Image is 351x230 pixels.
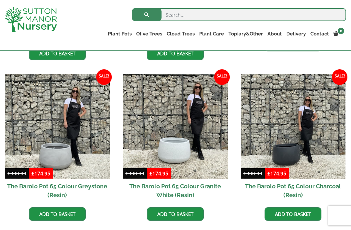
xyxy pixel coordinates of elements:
[123,74,228,202] a: Sale! The Barolo Pot 65 Colour Granite White (Resin)
[267,170,270,177] span: £
[265,29,284,38] a: About
[123,179,228,202] h2: The Barolo Pot 65 Colour Granite White (Resin)
[284,29,308,38] a: Delivery
[29,207,86,221] a: Add to basket: “The Barolo Pot 65 Colour Greystone (Resin)”
[332,69,347,85] span: Sale!
[265,207,321,221] a: Add to basket: “The Barolo Pot 65 Colour Charcoal (Resin)”
[125,170,128,177] span: £
[243,170,246,177] span: £
[149,170,168,177] bdi: 174.95
[32,170,34,177] span: £
[338,28,344,34] span: 0
[106,29,134,38] a: Plant Pots
[164,29,197,38] a: Cloud Trees
[29,47,86,60] a: Add to basket: “The Barolo Pot 65 Colour Champagne (Resin)”
[149,170,152,177] span: £
[132,8,346,21] input: Search...
[267,170,286,177] bdi: 174.95
[197,29,226,38] a: Plant Care
[125,170,144,177] bdi: 300.00
[214,69,230,85] span: Sale!
[7,170,10,177] span: £
[123,74,228,179] img: The Barolo Pot 65 Colour Granite White (Resin)
[147,207,204,221] a: Add to basket: “The Barolo Pot 65 Colour Granite White (Resin)”
[308,29,331,38] a: Contact
[5,179,110,202] h2: The Barolo Pot 65 Colour Greystone (Resin)
[5,74,110,202] a: Sale! The Barolo Pot 65 Colour Greystone (Resin)
[243,170,262,177] bdi: 300.00
[5,7,57,32] img: logo
[32,170,50,177] bdi: 174.95
[7,170,26,177] bdi: 300.00
[241,179,346,202] h2: The Barolo Pot 65 Colour Charcoal (Resin)
[96,69,112,85] span: Sale!
[134,29,164,38] a: Olive Trees
[241,74,346,202] a: Sale! The Barolo Pot 65 Colour Charcoal (Resin)
[147,47,204,60] a: Add to basket: “The Barolo Pot 65 Colour Mocha (Resin)”
[5,74,110,179] img: The Barolo Pot 65 Colour Greystone (Resin)
[226,29,265,38] a: Topiary&Other
[331,29,346,38] a: 0
[241,74,346,179] img: The Barolo Pot 65 Colour Charcoal (Resin)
